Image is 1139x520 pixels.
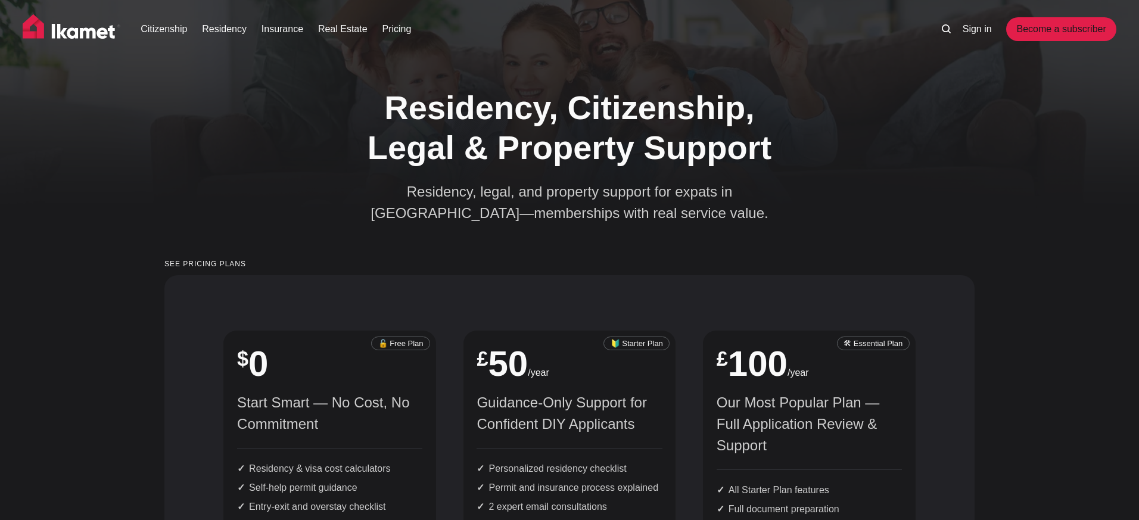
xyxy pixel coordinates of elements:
[371,337,430,350] small: 🔓 Free Plan
[141,22,187,36] a: Citizenship
[349,88,790,167] h1: Residency, Citizenship, Legal & Property Support
[477,462,662,476] li: Personalized residency checklist
[237,392,422,435] p: Start Smart — No Cost, No Commitment
[477,500,662,514] li: 2 expert email consultations
[237,462,422,476] li: Residency & visa cost calculators
[477,346,662,382] h2: 50
[318,22,368,36] a: Real Estate
[717,347,728,370] sup: £
[837,337,910,350] small: 🛠 Essential Plan
[1006,17,1116,41] a: Become a subscriber
[788,368,809,378] span: /year
[717,502,902,516] li: Full document preparation
[23,14,120,44] img: Ikamet home
[382,22,411,36] a: Pricing
[237,481,422,495] li: Self-help permit guidance
[717,392,902,456] p: Our Most Popular Plan — Full Application Review & Support
[477,481,662,495] li: Permit and insurance process explained
[237,500,422,514] li: Entry-exit and overstay checklist
[963,22,992,36] a: Sign in
[477,347,488,370] sup: £
[603,337,670,350] small: 🔰 Starter Plan
[237,346,422,382] h2: 0
[237,347,248,370] sup: $
[262,22,303,36] a: Insurance
[477,392,662,435] p: Guidance-Only Support for Confident DIY Applicants
[717,483,902,497] li: All Starter Plan features
[361,181,778,224] p: Residency, legal, and property support for expats in [GEOGRAPHIC_DATA]—memberships with real serv...
[717,346,902,382] h2: 100
[528,368,549,378] span: /year
[164,260,975,268] small: See pricing plans
[202,22,247,36] a: Residency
